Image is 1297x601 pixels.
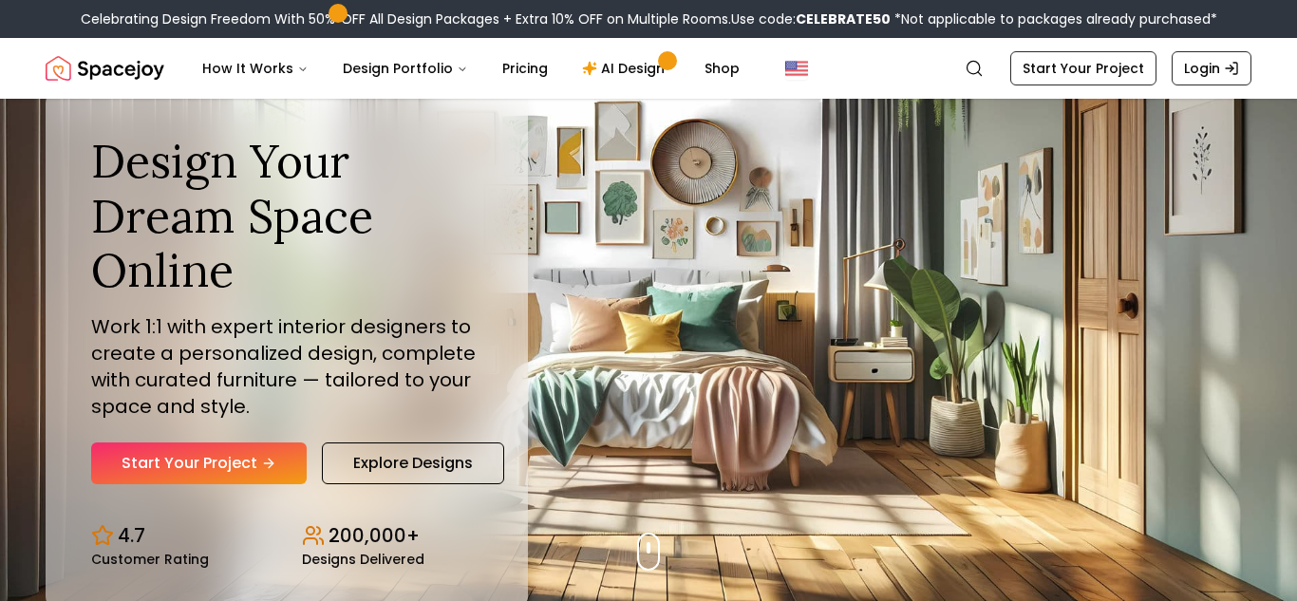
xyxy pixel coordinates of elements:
a: Login [1172,51,1251,85]
h1: Design Your Dream Space Online [91,134,482,298]
p: 4.7 [118,522,145,549]
p: Work 1:1 with expert interior designers to create a personalized design, complete with curated fu... [91,313,482,420]
span: *Not applicable to packages already purchased* [891,9,1217,28]
b: CELEBRATE50 [796,9,891,28]
nav: Global [46,38,1251,99]
a: Pricing [487,49,563,87]
button: Design Portfolio [328,49,483,87]
div: Design stats [91,507,482,566]
button: How It Works [187,49,324,87]
small: Designs Delivered [302,553,424,566]
a: Start Your Project [91,442,307,484]
a: Start Your Project [1010,51,1156,85]
a: AI Design [567,49,686,87]
nav: Main [187,49,755,87]
p: 200,000+ [329,522,420,549]
img: United States [785,57,808,80]
a: Shop [689,49,755,87]
div: Celebrating Design Freedom With 50% OFF All Design Packages + Extra 10% OFF on Multiple Rooms. [81,9,1217,28]
a: Spacejoy [46,49,164,87]
span: Use code: [731,9,891,28]
a: Explore Designs [322,442,504,484]
small: Customer Rating [91,553,209,566]
img: Spacejoy Logo [46,49,164,87]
